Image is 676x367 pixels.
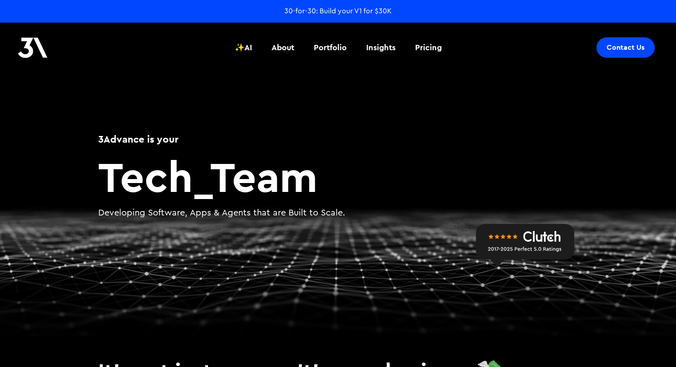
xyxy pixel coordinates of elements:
div: Contact Us [607,43,644,52]
a: About [266,31,300,64]
a: Contact Us [596,37,655,58]
div: Pricing [415,42,442,53]
div: About [272,42,294,53]
a: ✨AI [229,31,257,64]
a: Insights [361,31,401,64]
a: Pricing [410,31,447,64]
div: ✨AI [235,42,252,53]
h2: Team [98,155,578,198]
span: Tech [98,149,193,203]
div: Portfolio [314,42,347,53]
a: Portfolio [308,31,352,64]
div: Insights [366,42,396,53]
a: 30-for-30: Build your V1 for $30K [284,6,392,16]
h1: 3Advance is your [98,132,578,146]
p: Developing Software, Apps & Agents that are Built to Scale. [98,207,578,219]
span: _ [193,149,210,203]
